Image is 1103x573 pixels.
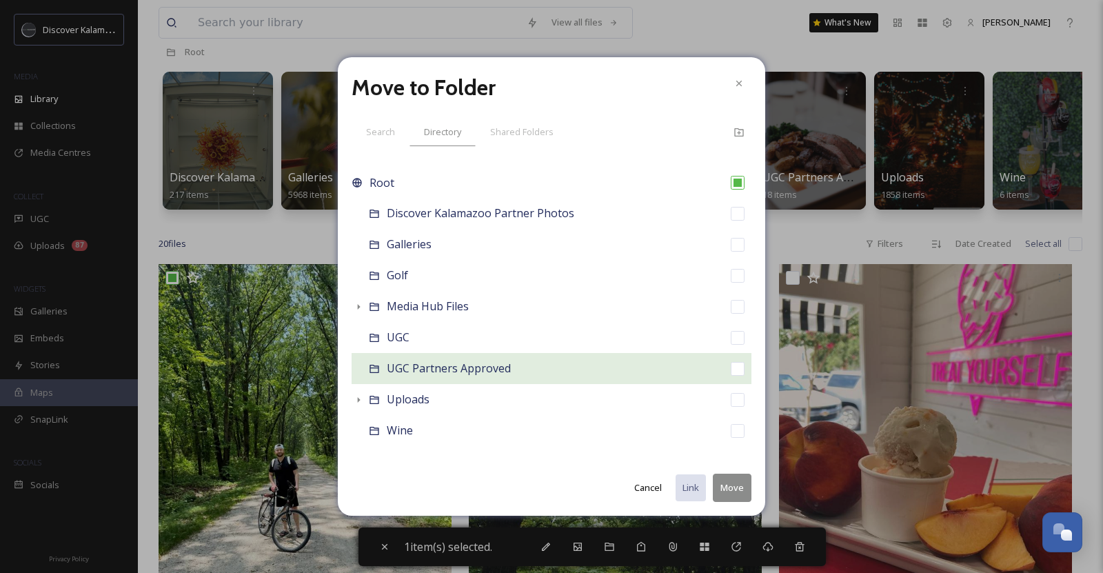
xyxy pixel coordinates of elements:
button: Move [713,474,751,502]
h2: Move to Folder [352,71,496,104]
span: Shared Folders [490,125,554,139]
button: Cancel [627,474,669,501]
span: Discover Kalamazoo Partner Photos [387,205,574,221]
span: Galleries [387,237,432,252]
span: UGC [387,330,409,345]
button: Link [676,474,706,501]
span: Root [370,174,394,191]
span: Search [366,125,395,139]
span: Golf [387,268,408,283]
span: Uploads [387,392,429,407]
span: Directory [424,125,461,139]
button: Open Chat [1042,512,1082,552]
span: Media Hub Files [387,299,469,314]
span: Wine [387,423,413,438]
span: UGC Partners Approved [387,361,511,376]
